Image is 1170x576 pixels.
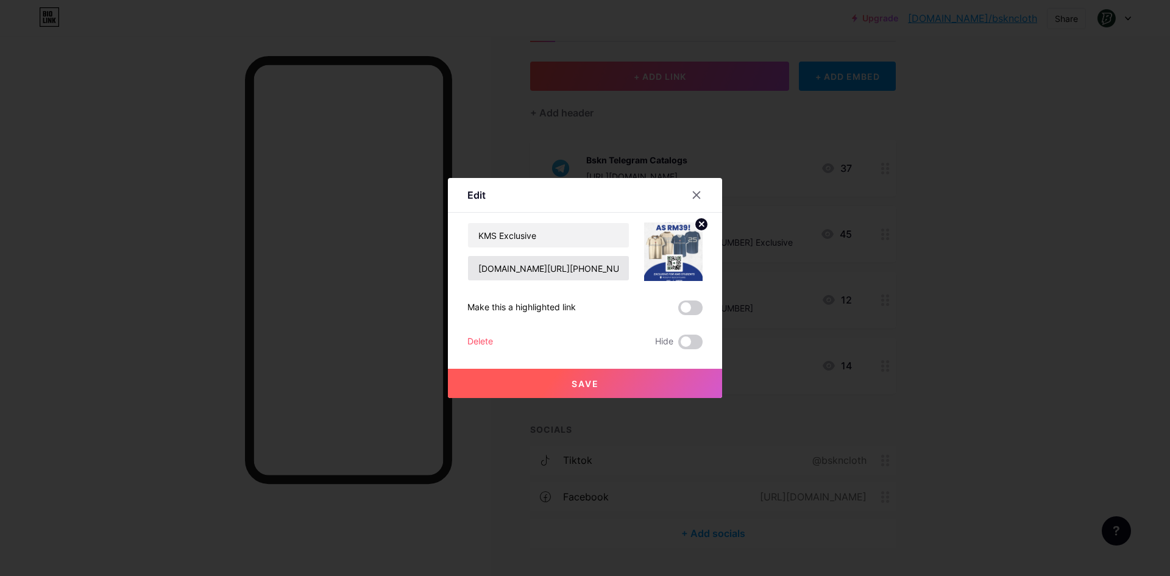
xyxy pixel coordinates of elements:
[468,256,629,280] input: URL
[448,369,722,398] button: Save
[655,335,673,349] span: Hide
[468,223,629,247] input: Title
[467,335,493,349] div: Delete
[467,300,576,315] div: Make this a highlighted link
[572,379,599,389] span: Save
[467,188,486,202] div: Edit
[644,222,703,281] img: link_thumbnail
